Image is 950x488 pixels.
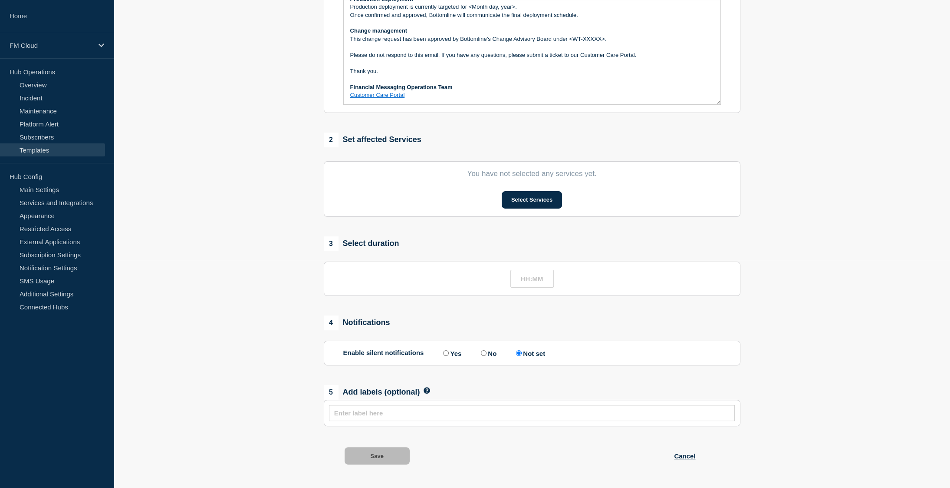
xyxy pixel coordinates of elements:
label: Yes [441,349,461,357]
p: Enable silent notifications [343,349,424,357]
strong: Financial Messaging Operations Team [350,84,453,90]
label: No [479,349,496,357]
input: Enable silent notifications: Yes [443,350,449,356]
div: Set affected Services [324,133,421,147]
p: Please do not respond to this email. If you have any questions, please submit a ticket to our Cus... [350,51,714,59]
div: Add labels (optional) [324,385,420,400]
input: HH:MM [510,270,554,288]
span: 4 [324,315,339,330]
button: Cancel [674,447,695,465]
button: Save [345,447,410,465]
input: Enable silent notifications: No [481,350,487,356]
p: Production deployment is currently targeted for <Month day, year>. [350,3,714,11]
div: Select duration [324,236,399,251]
span: 5 [324,385,339,400]
span: 2 [324,133,339,147]
p: You have not selected any services yet. [343,169,721,178]
label: Not set [514,349,545,357]
p: Once confirmed and approved, Bottomline will communicate the final deployment schedule. [350,11,714,19]
strong: Change management [350,27,407,34]
p: FM Cloud [10,42,93,49]
input: Enable silent notifications: Not set [516,350,522,356]
p: This change request has been approved by Bottomline’s Change Advisory Board under <WT-XXXXX>. [350,35,714,43]
span: 3 [324,236,339,251]
input: Enter label here [334,409,730,417]
button: Select Services [502,191,562,209]
a: Customer Care Portal [350,92,405,98]
div: Notifications [324,315,390,330]
p: Thank you. [350,67,714,75]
